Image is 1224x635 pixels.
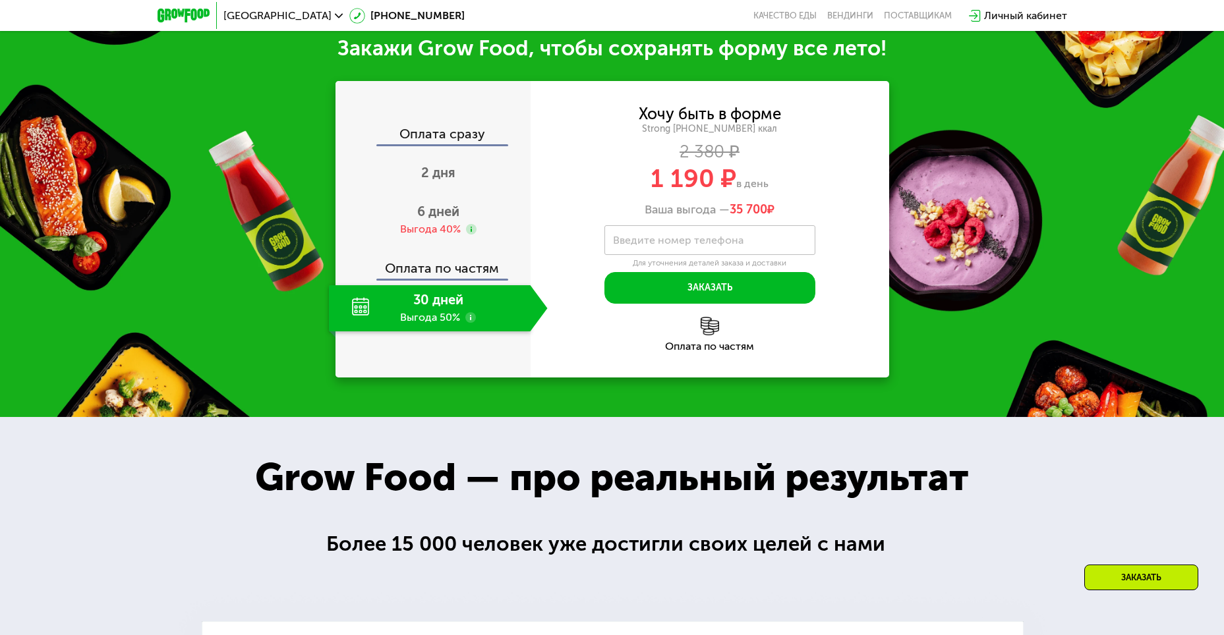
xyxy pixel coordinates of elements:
div: Оплата по частям [531,341,889,352]
a: Качество еды [753,11,817,21]
a: Вендинги [827,11,873,21]
div: Выгода 40% [400,222,461,236]
span: 2 дня [421,165,455,180]
div: Grow Food — про реальный результат [227,449,998,507]
div: Ваша выгода — [531,203,889,217]
div: Более 15 000 человек уже достигли своих целей с нами [326,528,898,560]
span: ₽ [730,203,774,217]
img: l6xcnZfty9opOoJh.png [701,317,719,335]
span: 1 190 ₽ [651,163,736,194]
div: Оплата сразу [337,127,531,144]
span: 6 дней [417,204,459,219]
a: [PHONE_NUMBER] [349,8,465,24]
div: Для уточнения деталей заказа и доставки [604,258,815,269]
span: в день [736,177,769,190]
div: поставщикам [884,11,952,21]
label: Введите номер телефона [613,236,743,244]
div: Заказать [1084,565,1198,590]
button: Заказать [604,272,815,304]
span: 35 700 [730,202,767,217]
div: 2 380 ₽ [531,145,889,159]
div: Strong [PHONE_NUMBER] ккал [531,123,889,135]
div: Оплата по частям [337,248,531,279]
span: [GEOGRAPHIC_DATA] [223,11,332,21]
div: Личный кабинет [984,8,1067,24]
div: Хочу быть в форме [639,107,781,121]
